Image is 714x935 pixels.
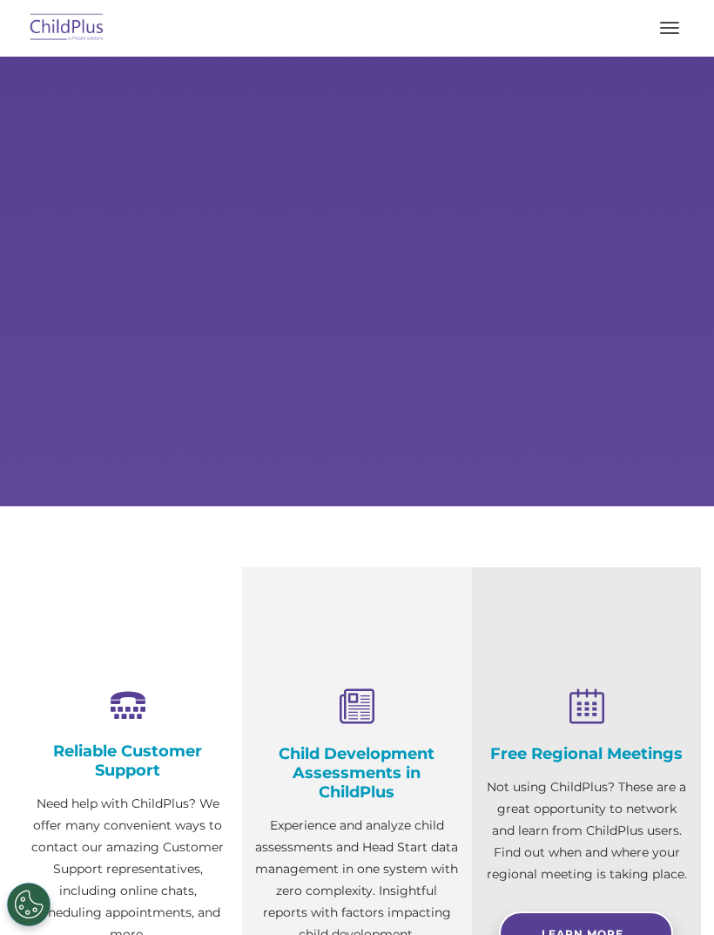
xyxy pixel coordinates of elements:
h4: Reliable Customer Support [26,742,229,780]
p: Not using ChildPlus? These are a great opportunity to network and learn from ChildPlus users. Fin... [485,776,688,885]
button: Cookies Settings [7,883,51,926]
h4: Free Regional Meetings [485,744,688,763]
img: ChildPlus by Procare Solutions [26,8,108,49]
h4: Child Development Assessments in ChildPlus [255,744,458,802]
